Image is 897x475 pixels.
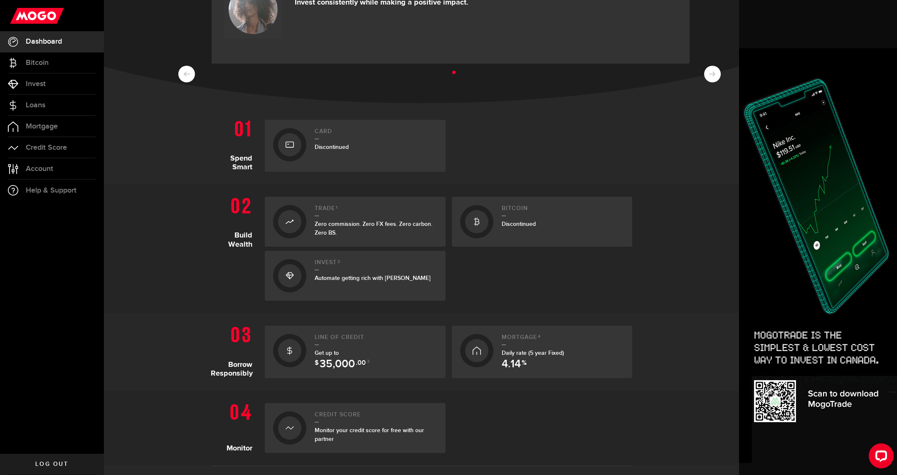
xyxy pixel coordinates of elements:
[265,251,446,301] a: Invest2Automate getting rich with [PERSON_NAME]
[502,334,624,345] h2: Mortgage
[739,48,897,475] img: Side-banner-trade-up-1126-380x1026
[211,193,259,301] h1: Build Wealth
[356,360,366,370] span: .00
[26,80,46,88] span: Invest
[26,59,49,67] span: Bitcoin
[26,123,58,130] span: Mortgage
[26,165,53,173] span: Account
[320,359,355,370] span: 35,000
[502,349,564,356] span: Daily rate (5 year Fixed)
[502,205,624,216] h2: Bitcoin
[315,427,424,443] span: Monitor your credit score for free with our partner
[211,116,259,172] h1: Spend Smart
[315,411,437,423] h2: Credit Score
[26,187,76,194] span: Help & Support
[265,403,446,453] a: Credit ScoreMonitor your credit score for free with our partner
[26,101,45,109] span: Loans
[35,461,68,467] span: Log out
[315,360,319,370] span: $
[502,359,521,370] span: 4.14
[338,259,340,264] sup: 2
[26,144,67,151] span: Credit Score
[265,326,446,378] a: Line of creditGet up to $ 35,000 .00 3
[538,334,541,339] sup: 4
[315,143,349,151] span: Discontinued
[522,360,527,370] span: %
[315,128,437,139] h2: Card
[315,220,432,236] span: Zero commission. Zero FX fees. Zero carbon. Zero BS.
[367,359,370,364] sup: 3
[315,275,431,282] span: Automate getting rich with [PERSON_NAME]
[452,326,633,378] a: Mortgage4Daily rate (5 year Fixed) 4.14 %
[265,197,446,247] a: Trade1Zero commission. Zero FX fees. Zero carbon. Zero BS.
[265,120,446,172] a: CardDiscontinued
[315,205,437,216] h2: Trade
[502,220,536,228] span: Discontinued
[315,334,437,345] h2: Line of credit
[211,322,259,378] h1: Borrow Responsibly
[862,440,897,475] iframe: LiveChat chat widget
[315,259,437,270] h2: Invest
[315,349,370,365] span: Get up to
[211,399,259,453] h1: Monitor
[452,197,633,247] a: BitcoinDiscontinued
[26,38,62,45] span: Dashboard
[336,205,338,210] sup: 1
